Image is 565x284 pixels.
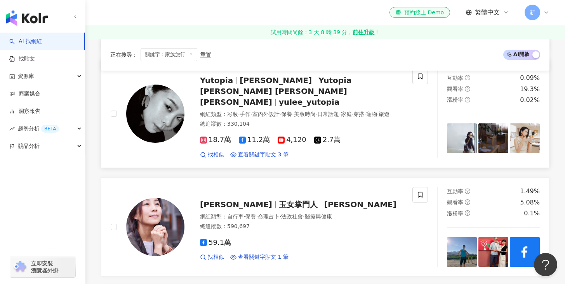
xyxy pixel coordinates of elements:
span: 互動率 [447,188,463,194]
span: 法政社會 [281,213,303,220]
span: · [280,213,281,220]
div: 重置 [200,52,211,58]
span: question-circle [465,75,470,80]
span: · [256,213,257,220]
div: 1.49% [520,187,540,196]
span: · [377,111,379,117]
span: 趨勢分析 [18,120,59,137]
span: 漲粉率 [447,97,463,103]
span: question-circle [465,210,470,216]
span: 寵物 [366,111,377,117]
span: · [352,111,353,117]
a: 預約線上 Demo [389,7,450,18]
span: · [250,111,252,117]
span: · [316,111,317,117]
span: Yutopia [PERSON_NAME] [PERSON_NAME] [PERSON_NAME] [200,76,351,107]
span: 11.2萬 [239,136,270,144]
span: · [339,111,341,117]
span: question-circle [465,97,470,102]
span: question-circle [465,199,470,205]
div: 0.1% [524,209,540,218]
span: 立即安裝 瀏覽器外掛 [31,260,58,274]
span: 手作 [240,111,250,117]
span: 競品分析 [18,137,40,155]
span: 59.1萬 [200,239,231,247]
span: 觀看率 [447,199,463,205]
img: KOL Avatar [126,198,184,256]
span: 查看關鍵字貼文 3 筆 [238,151,289,159]
img: logo [6,10,48,26]
span: 正在搜尋 ： [110,52,137,58]
span: 日常話題 [317,111,339,117]
a: 找相似 [200,253,224,261]
div: BETA [41,125,59,133]
span: 互動率 [447,75,463,81]
div: 0.09% [520,74,540,82]
span: 保養 [245,213,256,220]
span: 找相似 [208,151,224,159]
span: [PERSON_NAME] [324,200,396,209]
span: 關鍵字：家族旅行 [141,48,197,61]
span: 查看關鍵字貼文 1 筆 [238,253,289,261]
span: Yutopia [200,76,233,85]
a: 商案媒合 [9,90,40,98]
span: 玉女掌門人 [279,200,318,209]
iframe: Help Scout Beacon - Open [534,253,557,276]
img: post-image [510,123,540,153]
div: 5.08% [520,198,540,207]
strong: 前往升級 [353,28,374,36]
a: searchAI 找網紅 [9,38,42,45]
span: 18.7萬 [200,136,231,144]
span: 穿搭 [353,111,364,117]
span: · [303,213,304,220]
span: [PERSON_NAME] [200,200,272,209]
span: 彩妝 [227,111,238,117]
span: 4,120 [278,136,306,144]
a: 試用時間尚餘：3 天 8 時 39 分，前往升級！ [85,25,565,39]
span: [PERSON_NAME] [240,76,312,85]
span: 資源庫 [18,68,34,85]
img: post-image [478,123,508,153]
img: post-image [478,237,508,267]
span: 找相似 [208,253,224,261]
span: 命理占卜 [258,213,280,220]
a: 查看關鍵字貼文 3 筆 [230,151,289,159]
span: 醫療與健康 [305,213,332,220]
img: KOL Avatar [126,85,184,143]
a: chrome extension立即安裝 瀏覽器外掛 [10,256,75,277]
span: 觀看率 [447,86,463,92]
span: · [243,213,245,220]
span: rise [9,126,15,132]
span: · [292,111,294,117]
div: 19.3% [520,85,540,94]
span: 繁體中文 [475,8,500,17]
span: 漲粉率 [447,210,463,216]
a: 洞察報告 [9,107,40,115]
span: 室內外設計 [252,111,280,117]
a: 找相似 [200,151,224,159]
img: post-image [510,237,540,267]
a: 查看關鍵字貼文 1 筆 [230,253,289,261]
a: KOL AvatarYutopia[PERSON_NAME]Yutopia [PERSON_NAME] [PERSON_NAME] [PERSON_NAME]yulee_yutopia網紅類型：... [101,59,549,168]
span: 2.7萬 [314,136,341,144]
div: 網紅類型 ： [200,111,403,118]
div: 總追蹤數 ： 330,104 [200,120,403,128]
div: 預約線上 Demo [396,9,444,16]
span: 美妝時尚 [294,111,316,117]
img: post-image [447,237,477,267]
span: 家庭 [341,111,352,117]
span: · [364,111,366,117]
span: yulee_yutopia [279,97,340,107]
span: · [238,111,240,117]
img: chrome extension [12,261,28,273]
img: post-image [447,123,477,153]
span: 新 [530,8,535,17]
span: 旅遊 [379,111,389,117]
span: 自行車 [227,213,243,220]
div: 總追蹤數 ： 590,697 [200,223,403,230]
div: 0.02% [520,96,540,104]
div: 網紅類型 ： [200,213,403,221]
span: 保養 [281,111,292,117]
a: KOL Avatar[PERSON_NAME]玉女掌門人[PERSON_NAME]網紅類型：自行車·保養·命理占卜·法政社會·醫療與健康總追蹤數：590,69759.1萬找相似查看關鍵字貼文 1... [101,177,549,276]
span: question-circle [465,86,470,92]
